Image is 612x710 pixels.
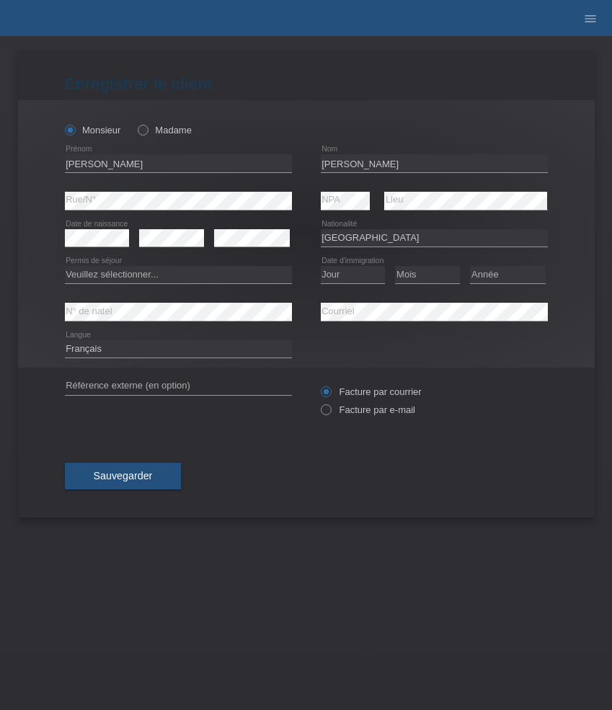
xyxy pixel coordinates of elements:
[94,470,153,482] span: Sauvegarder
[65,125,121,136] label: Monsieur
[583,12,598,26] i: menu
[576,14,605,22] a: menu
[138,125,147,134] input: Madame
[321,404,330,422] input: Facture par e-mail
[65,75,548,93] h1: Enregistrer le client
[65,463,182,490] button: Sauvegarder
[65,125,74,134] input: Monsieur
[321,386,422,397] label: Facture par courrier
[321,386,330,404] input: Facture par courrier
[321,404,415,415] label: Facture par e-mail
[138,125,192,136] label: Madame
